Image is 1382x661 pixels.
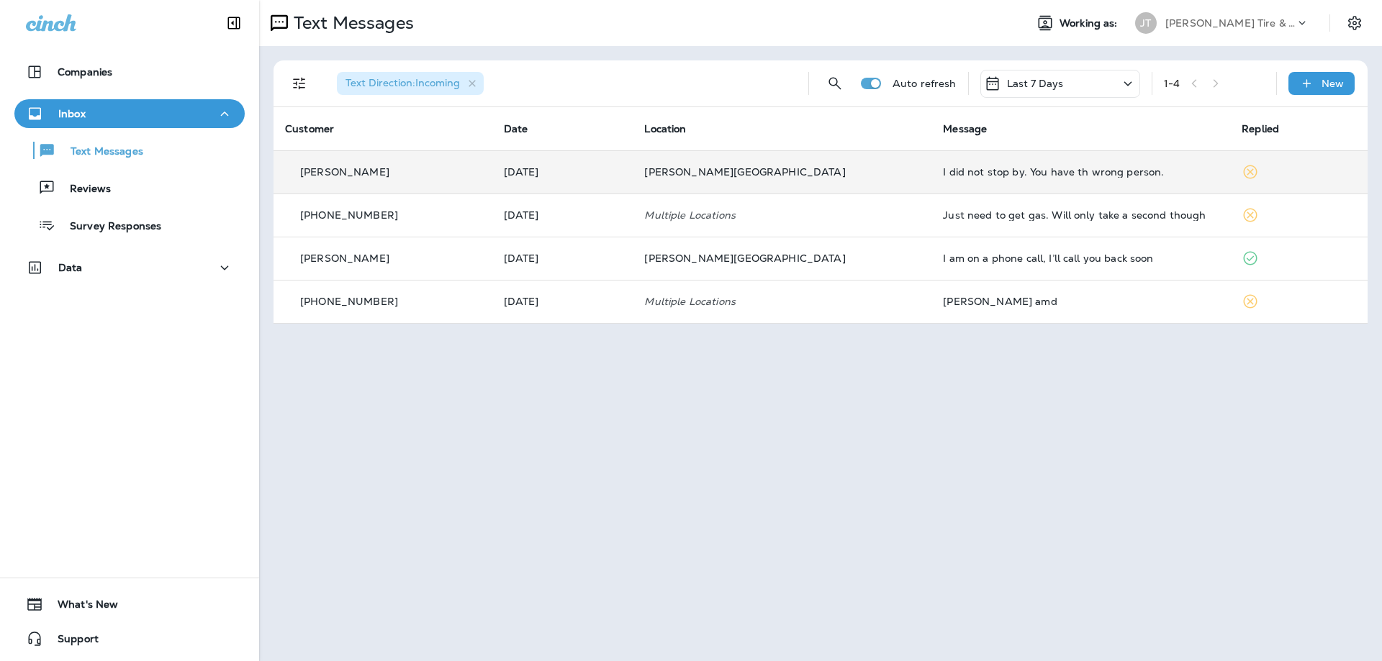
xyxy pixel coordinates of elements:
[644,252,845,265] span: [PERSON_NAME][GEOGRAPHIC_DATA]
[285,122,334,135] span: Customer
[943,209,1219,221] div: Just need to get gas. Will only take a second though
[1242,122,1279,135] span: Replied
[56,145,143,159] p: Text Messages
[504,252,622,264] p: Oct 7, 2025 11:18 AM
[14,624,245,653] button: Support
[43,633,99,650] span: Support
[644,209,920,221] p: Multiple Locations
[1164,78,1180,89] div: 1 - 4
[14,58,245,86] button: Companies
[504,296,622,307] p: Oct 7, 2025 08:05 AM
[14,253,245,282] button: Data
[1322,78,1344,89] p: New
[14,173,245,203] button: Reviews
[55,183,111,196] p: Reviews
[893,78,957,89] p: Auto refresh
[1342,10,1368,36] button: Settings
[943,296,1219,307] div: Felix amd
[300,209,398,221] p: [PHONE_NUMBER]
[821,69,849,98] button: Search Messages
[14,135,245,165] button: Text Messages
[288,12,414,34] p: Text Messages
[1165,17,1295,29] p: [PERSON_NAME] Tire & Auto
[943,252,1219,264] div: I am on a phone call, I’ll call you back soon
[644,165,845,178] span: [PERSON_NAME][GEOGRAPHIC_DATA]
[644,296,920,307] p: Multiple Locations
[58,108,86,119] p: Inbox
[1060,17,1121,29] span: Working as:
[504,166,622,178] p: Oct 13, 2025 01:24 PM
[285,69,314,98] button: Filters
[43,598,118,616] span: What's New
[14,590,245,619] button: What's New
[504,122,528,135] span: Date
[300,166,389,178] p: [PERSON_NAME]
[504,209,622,221] p: Oct 9, 2025 01:24 PM
[14,210,245,240] button: Survey Responses
[300,296,398,307] p: [PHONE_NUMBER]
[943,122,987,135] span: Message
[14,99,245,128] button: Inbox
[55,220,161,234] p: Survey Responses
[58,66,112,78] p: Companies
[300,252,389,264] p: [PERSON_NAME]
[214,9,254,37] button: Collapse Sidebar
[1135,12,1157,34] div: JT
[337,72,484,95] div: Text Direction:Incoming
[345,76,460,89] span: Text Direction : Incoming
[58,262,83,273] p: Data
[943,166,1219,178] div: I did not stop by. You have th wrong person.
[1007,78,1064,89] p: Last 7 Days
[644,122,686,135] span: Location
